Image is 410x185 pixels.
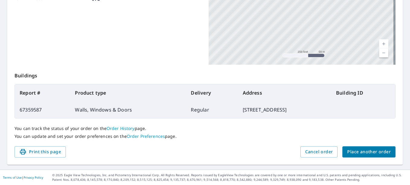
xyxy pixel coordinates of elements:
th: Product type [70,84,186,101]
th: Report # [15,84,70,101]
a: Order History [107,125,135,131]
p: Buildings [14,65,396,84]
th: Building ID [331,84,395,101]
a: Terms of Use [3,175,22,180]
span: Cancel order [305,148,333,156]
p: | [3,176,43,179]
p: You can update and set your order preferences on the page. [14,134,396,139]
th: Delivery [186,84,238,101]
button: Cancel order [300,146,338,157]
p: © 2025 Eagle View Technologies, Inc. and Pictometry International Corp. All Rights Reserved. Repo... [52,173,407,182]
td: Walls, Windows & Doors [70,101,186,118]
td: [STREET_ADDRESS] [238,101,331,118]
a: Order Preferences [127,133,165,139]
th: Address [238,84,331,101]
td: 67359587 [15,101,70,118]
td: Regular [186,101,238,118]
button: Print this page [14,146,66,157]
span: Place another order [347,148,391,156]
button: Place another order [342,146,396,157]
span: Print this page [19,148,61,156]
a: Current Level 17, Zoom In [379,39,388,48]
a: Privacy Policy [24,175,43,180]
p: You can track the status of your order on the page. [14,126,396,131]
a: Current Level 17, Zoom Out [379,48,388,57]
